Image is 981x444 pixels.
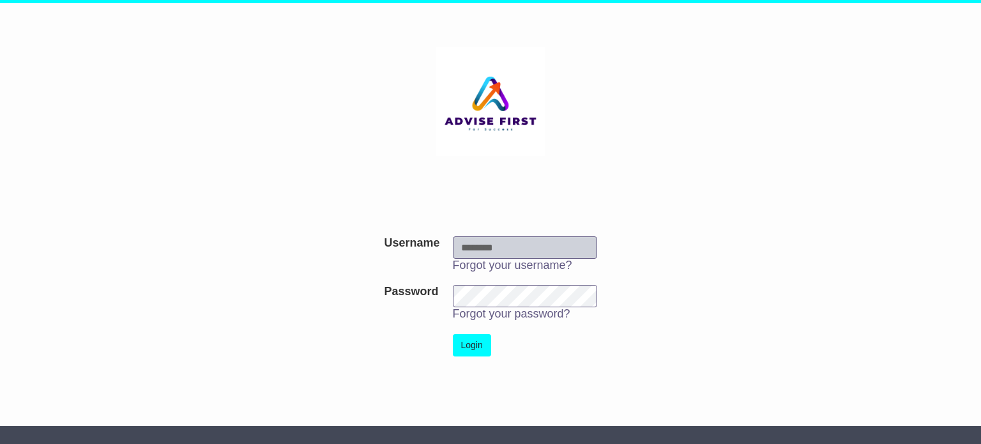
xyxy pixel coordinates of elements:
[384,285,438,299] label: Password
[453,334,491,356] button: Login
[453,259,572,272] a: Forgot your username?
[436,47,545,156] img: Aspera Group Pty Ltd
[384,236,439,250] label: Username
[453,307,570,320] a: Forgot your password?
